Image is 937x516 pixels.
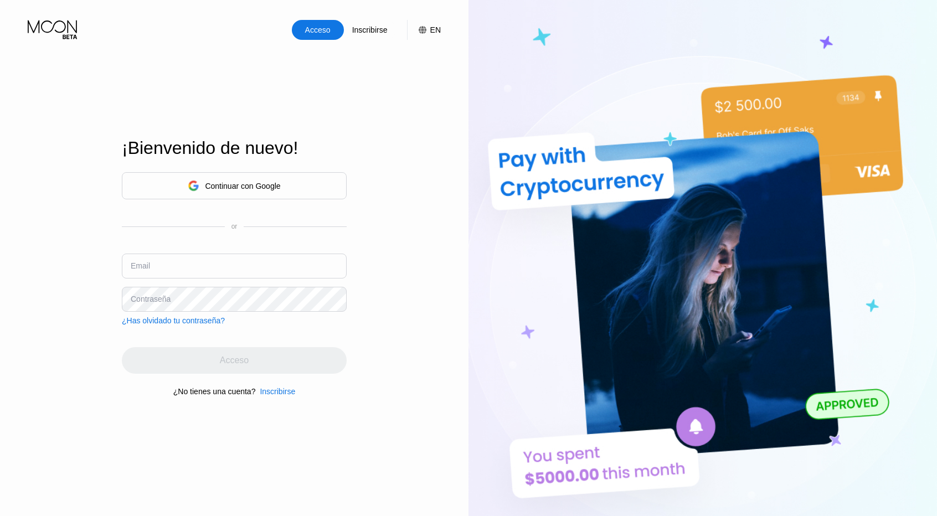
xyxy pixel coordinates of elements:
[122,138,347,158] div: ¡Bienvenido de nuevo!
[407,20,441,40] div: EN
[131,295,171,303] div: Contraseña
[122,172,347,199] div: Continuar con Google
[205,182,280,190] div: Continuar con Google
[122,316,225,325] div: ¿Has olvidado tu contraseña?
[255,387,295,396] div: Inscribirse
[231,223,238,230] div: or
[292,20,344,40] div: Acceso
[260,387,295,396] div: Inscribirse
[344,20,396,40] div: Inscribirse
[131,261,150,270] div: Email
[304,24,332,35] div: Acceso
[430,25,441,34] div: EN
[173,387,256,396] div: ¿No tienes una cuenta?
[351,24,389,35] div: Inscribirse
